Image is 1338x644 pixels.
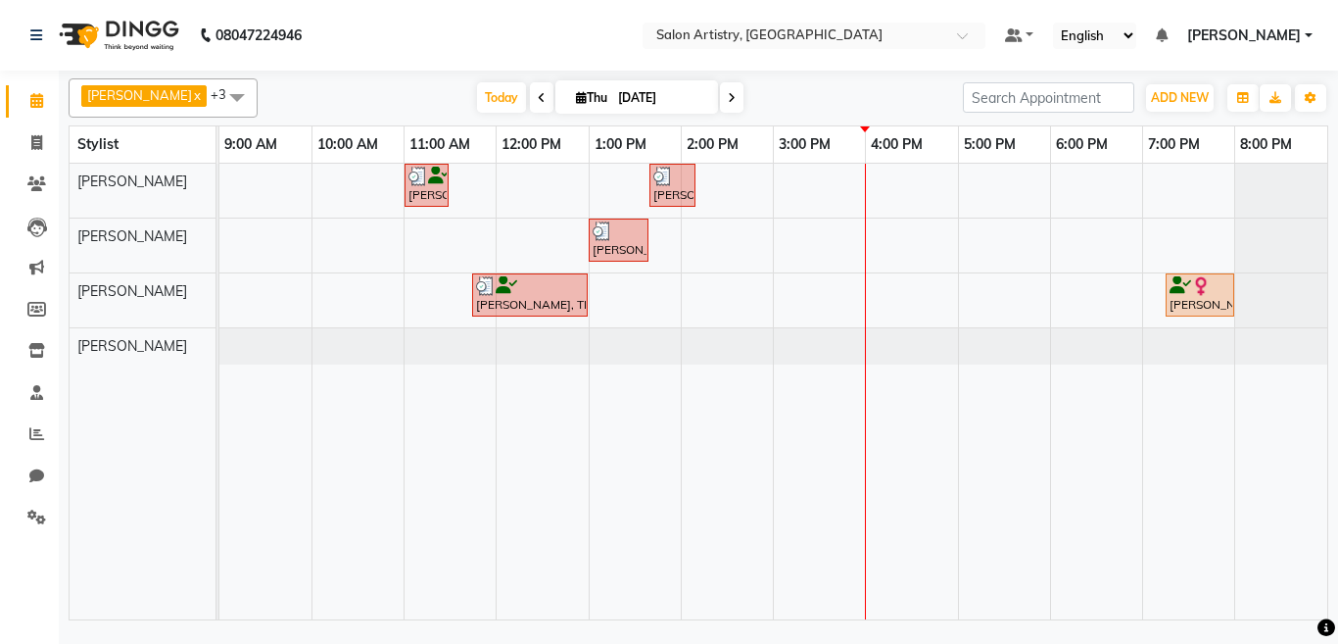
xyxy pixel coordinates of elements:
[77,135,119,153] span: Stylist
[959,130,1021,159] a: 5:00 PM
[866,130,928,159] a: 4:00 PM
[77,227,187,245] span: [PERSON_NAME]
[405,130,475,159] a: 11:00 AM
[192,87,201,103] a: x
[1168,276,1232,314] div: [PERSON_NAME], TK02, 07:15 PM-08:00 PM, Aroma Pedicure
[774,130,836,159] a: 3:00 PM
[406,167,447,204] div: [PERSON_NAME], TK03, 11:00 AM-11:30 AM, HAIR CUT SENIOR STYLIST MEN
[219,130,282,159] a: 9:00 AM
[215,8,302,63] b: 08047224946
[477,82,526,113] span: Today
[87,87,192,103] span: [PERSON_NAME]
[1235,130,1297,159] a: 8:00 PM
[590,130,651,159] a: 1:00 PM
[591,222,646,259] div: [PERSON_NAME], TK04, 01:00 PM-01:40 PM, Threading - Forehead,Threading - Eye Deal - Blink And U A...
[682,130,743,159] a: 2:00 PM
[1143,130,1205,159] a: 7:00 PM
[612,83,710,113] input: 2025-09-04
[474,276,586,314] div: [PERSON_NAME], TK04, 11:45 AM-01:00 PM, Foot Relaxing Massage,Regular Pedicure
[1187,25,1301,46] span: [PERSON_NAME]
[571,90,612,105] span: Thu
[211,86,241,102] span: +3
[497,130,566,159] a: 12:00 PM
[1151,90,1209,105] span: ADD NEW
[1146,84,1214,112] button: ADD NEW
[77,282,187,300] span: [PERSON_NAME]
[77,337,187,355] span: [PERSON_NAME]
[77,173,187,190] span: [PERSON_NAME]
[50,8,184,63] img: logo
[1051,130,1113,159] a: 6:00 PM
[312,130,383,159] a: 10:00 AM
[963,82,1134,113] input: Search Appointment
[651,167,693,204] div: [PERSON_NAME], TK04, 01:40 PM-02:10 PM, Wash & Plain Dry (With Conditioning)-Upto Mid Back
